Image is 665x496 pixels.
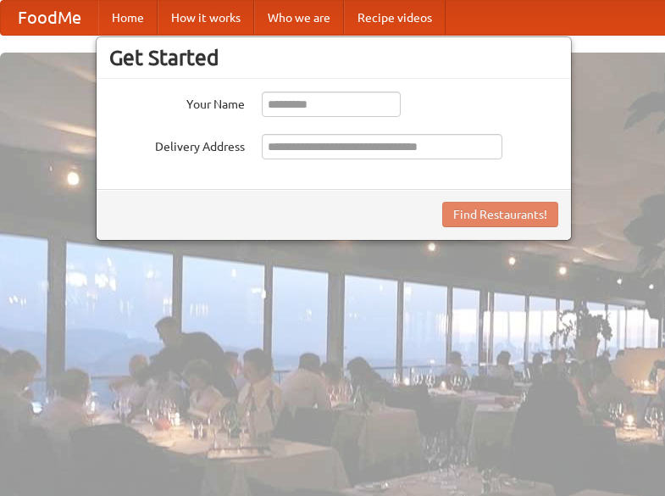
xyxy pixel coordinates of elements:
[442,202,558,227] button: Find Restaurants!
[109,45,558,70] h3: Get Started
[109,92,245,113] label: Your Name
[158,1,254,35] a: How it works
[109,134,245,155] label: Delivery Address
[98,1,158,35] a: Home
[1,1,98,35] a: FoodMe
[254,1,344,35] a: Who we are
[344,1,446,35] a: Recipe videos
